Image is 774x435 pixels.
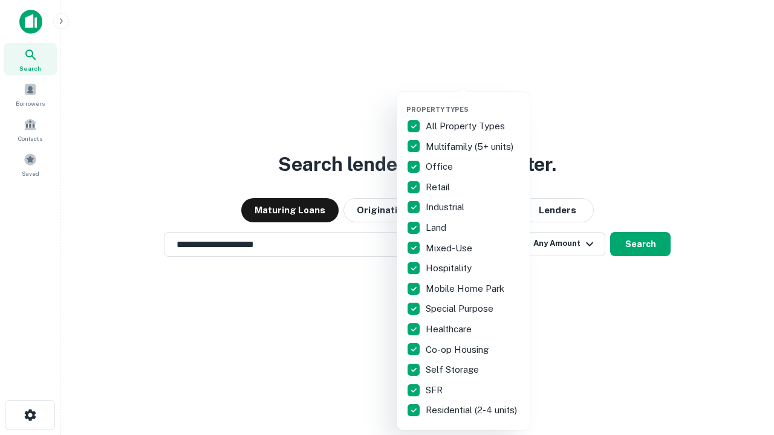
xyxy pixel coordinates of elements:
p: Co-op Housing [426,343,491,357]
p: Residential (2-4 units) [426,403,519,417]
p: Industrial [426,200,467,214]
p: Multifamily (5+ units) [426,140,516,154]
p: Mobile Home Park [426,282,507,296]
p: Special Purpose [426,301,496,316]
p: Self Storage [426,362,481,377]
p: Mixed-Use [426,241,475,256]
p: SFR [426,383,445,398]
iframe: Chat Widget [714,338,774,396]
p: Land [426,221,449,235]
p: Retail [426,180,452,195]
p: Hospitality [426,261,474,275]
p: All Property Types [426,119,507,134]
span: Property Types [406,106,469,113]
p: Healthcare [426,322,474,337]
p: Office [426,159,455,174]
